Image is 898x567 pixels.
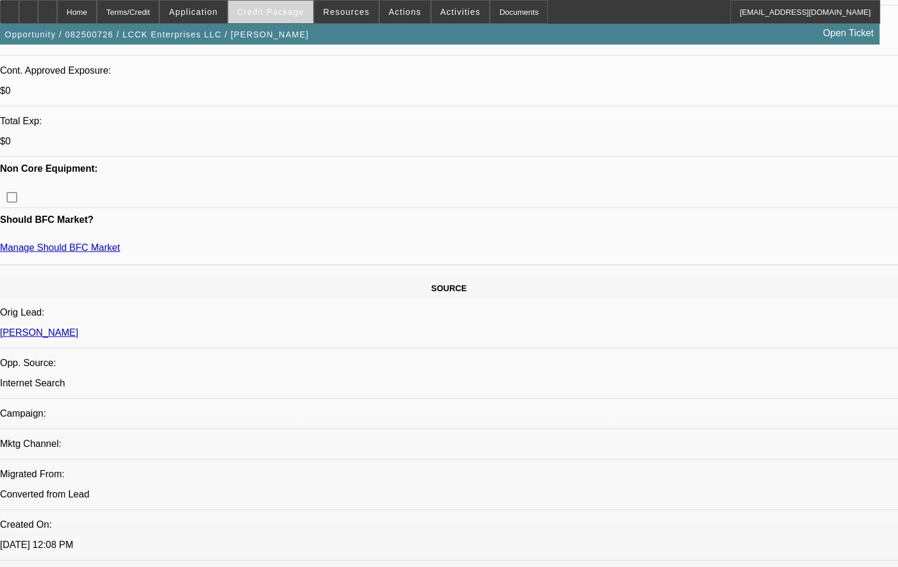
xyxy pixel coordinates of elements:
[380,1,430,23] button: Actions
[440,7,481,17] span: Activities
[431,283,467,293] span: SOURCE
[323,7,370,17] span: Resources
[818,23,878,43] a: Open Ticket
[431,1,490,23] button: Activities
[314,1,379,23] button: Resources
[228,1,313,23] button: Credit Package
[5,30,309,39] span: Opportunity / 082500726 / LCCK Enterprises LLC / [PERSON_NAME]
[389,7,421,17] span: Actions
[160,1,226,23] button: Application
[169,7,218,17] span: Application
[237,7,304,17] span: Credit Package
